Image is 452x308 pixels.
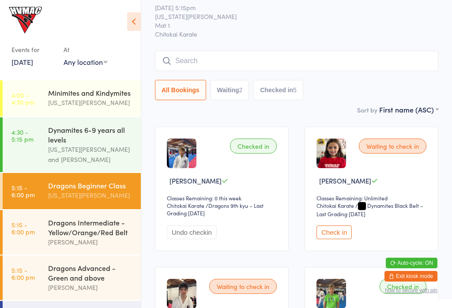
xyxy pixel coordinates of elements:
[11,57,33,67] a: [DATE]
[48,144,133,165] div: [US_STATE][PERSON_NAME] and [PERSON_NAME]
[3,117,141,172] a: 4:30 -5:15 pmDynamites 6-9 years all levels[US_STATE][PERSON_NAME] and [PERSON_NAME]
[48,125,133,144] div: Dynamites 6-9 years all levels
[48,237,133,247] div: [PERSON_NAME]
[380,279,426,294] div: Checked in
[357,105,377,114] label: Sort by
[11,91,34,105] time: 4:00 - 4:30 pm
[211,80,249,100] button: Waiting2
[3,255,141,300] a: 5:15 -6:00 pmDragons Advanced - Green and above[PERSON_NAME]
[253,80,303,100] button: Checked in5
[11,267,35,281] time: 5:15 - 6:00 pm
[11,184,35,198] time: 5:15 - 6:00 pm
[386,258,437,268] button: Auto-cycle: ON
[167,139,196,168] img: image1736316634.png
[48,88,133,98] div: Minimites and Kindymites
[155,21,425,30] span: Mat 1
[316,194,429,202] div: Classes Remaining: Unlimited
[48,282,133,293] div: [PERSON_NAME]
[64,42,107,57] div: At
[385,287,437,293] button: how to secure with pin
[316,139,346,168] img: image1680302559.png
[48,218,133,237] div: Dragons Intermediate - Yellow/Orange/Red Belt
[3,173,141,209] a: 5:15 -6:00 pmDragons Beginner Class[US_STATE][PERSON_NAME]
[155,30,438,38] span: Chitokai Karate
[167,194,279,202] div: Classes Remaining: 0 this week
[319,176,371,185] span: [PERSON_NAME]
[384,271,437,282] button: Exit kiosk mode
[167,225,217,239] button: Undo checkin
[239,86,243,94] div: 2
[316,225,352,239] button: Check in
[11,128,34,143] time: 4:30 - 5:15 pm
[316,202,354,209] div: Chitokai Karate
[11,221,35,235] time: 5:15 - 6:00 pm
[379,105,438,114] div: First name (ASC)
[155,12,425,21] span: [US_STATE][PERSON_NAME]
[169,176,222,185] span: [PERSON_NAME]
[64,57,107,67] div: Any location
[293,86,297,94] div: 5
[167,202,204,209] div: Chitokai Karate
[155,3,425,12] span: [DATE] 5:15pm
[230,139,277,154] div: Checked in
[316,202,423,218] span: / Dynamites Black Belt – Last Grading [DATE]
[48,190,133,200] div: [US_STATE][PERSON_NAME]
[3,80,141,116] a: 4:00 -4:30 pmMinimites and Kindymites[US_STATE][PERSON_NAME]
[48,180,133,190] div: Dragons Beginner Class
[9,7,42,34] img: Hunter Valley Martial Arts Centre Morisset
[359,139,426,154] div: Waiting to check in
[155,51,438,71] input: Search
[155,80,206,100] button: All Bookings
[48,263,133,282] div: Dragons Advanced - Green and above
[11,42,55,57] div: Events for
[209,279,277,294] div: Waiting to check in
[48,98,133,108] div: [US_STATE][PERSON_NAME]
[3,210,141,255] a: 5:15 -6:00 pmDragons Intermediate - Yellow/Orange/Red Belt[PERSON_NAME]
